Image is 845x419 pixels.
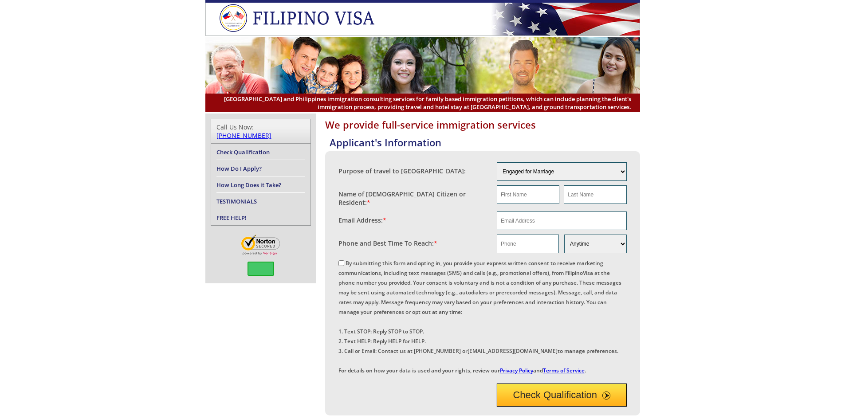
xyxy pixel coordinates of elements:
[497,384,627,407] button: Check Qualification
[338,190,488,207] label: Name of [DEMOGRAPHIC_DATA] Citizen or Resident:
[216,214,247,222] a: FREE HELP!
[216,197,257,205] a: TESTIMONIALS
[216,123,305,140] div: Call Us Now:
[338,260,344,266] input: By submitting this form and opting in, you provide your express written consent to receive market...
[325,118,640,131] h1: We provide full-service immigration services
[497,235,559,253] input: Phone
[564,185,626,204] input: Last Name
[216,164,262,172] a: How Do I Apply?
[338,167,466,175] label: Purpose of travel to [GEOGRAPHIC_DATA]:
[330,136,640,149] h4: Applicant's Information
[497,185,559,204] input: First Name
[564,235,626,253] select: Phone and Best Reach Time are required.
[338,239,437,247] label: Phone and Best Time To Reach:
[338,259,621,374] label: By submitting this form and opting in, you provide your express written consent to receive market...
[216,181,281,189] a: How Long Does it Take?
[338,216,386,224] label: Email Address:
[214,95,631,111] span: [GEOGRAPHIC_DATA] and Philippines immigration consulting services for family based immigration pe...
[500,367,533,374] a: Privacy Policy
[216,148,270,156] a: Check Qualification
[497,211,627,230] input: Email Address
[543,367,585,374] a: Terms of Service
[216,131,271,140] a: [PHONE_NUMBER]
